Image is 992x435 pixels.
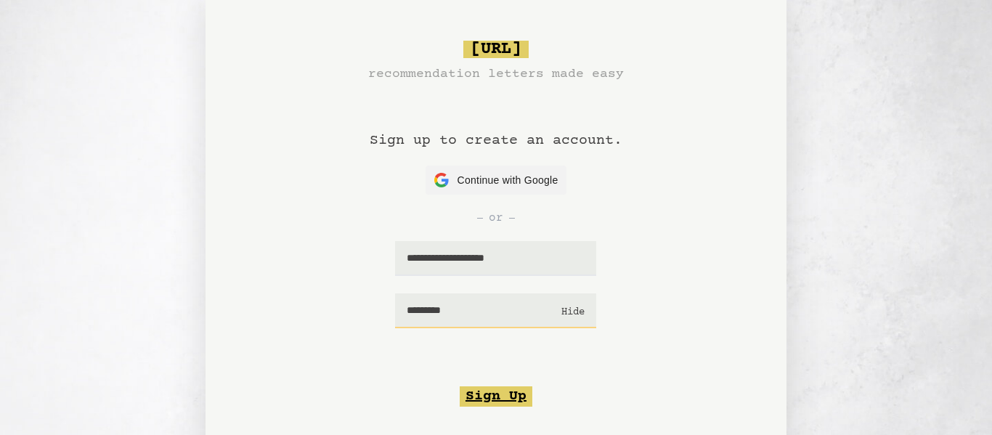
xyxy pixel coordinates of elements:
[370,84,622,166] h1: Sign up to create an account.
[426,166,567,195] button: Continue with Google
[460,386,532,407] button: Sign Up
[561,305,585,320] button: Hide
[368,64,624,84] h3: recommendation letters made easy
[458,173,558,188] span: Continue with Google
[463,41,529,58] span: [URL]
[489,209,503,227] span: or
